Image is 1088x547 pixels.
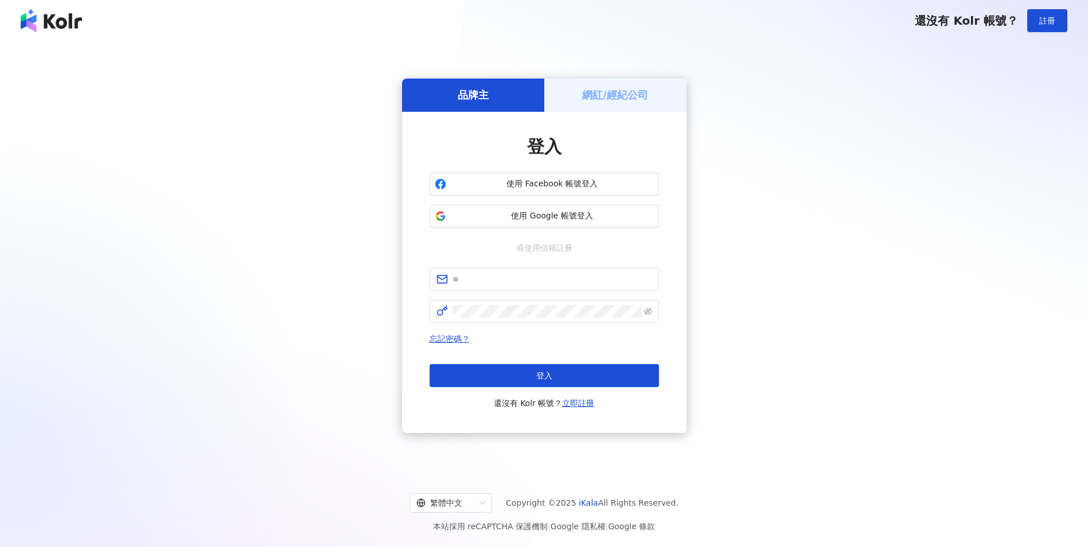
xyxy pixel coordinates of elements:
[433,519,655,533] span: 本站採用 reCAPTCHA 保護機制
[644,307,652,315] span: eye-invisible
[451,178,654,190] span: 使用 Facebook 帳號登入
[606,522,609,531] span: |
[494,396,595,410] span: 還沒有 Kolr 帳號？
[416,494,475,512] div: 繁體中文
[548,522,551,531] span: |
[506,496,678,510] span: Copyright © 2025 All Rights Reserved.
[582,88,648,102] h5: 網紅/經紀公司
[915,14,1018,28] span: 還沒有 Kolr 帳號？
[21,9,82,32] img: logo
[527,136,561,157] span: 登入
[608,522,655,531] a: Google 條款
[430,173,659,196] button: 使用 Facebook 帳號登入
[508,241,580,254] span: 或使用信箱註冊
[430,364,659,387] button: 登入
[551,522,606,531] a: Google 隱私權
[1027,9,1067,32] button: 註冊
[1039,16,1055,25] span: 註冊
[430,205,659,228] button: 使用 Google 帳號登入
[579,498,598,507] a: iKala
[451,210,654,222] span: 使用 Google 帳號登入
[430,334,470,343] a: 忘記密碼？
[536,371,552,380] span: 登入
[458,88,489,102] h5: 品牌主
[562,398,594,408] a: 立即註冊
